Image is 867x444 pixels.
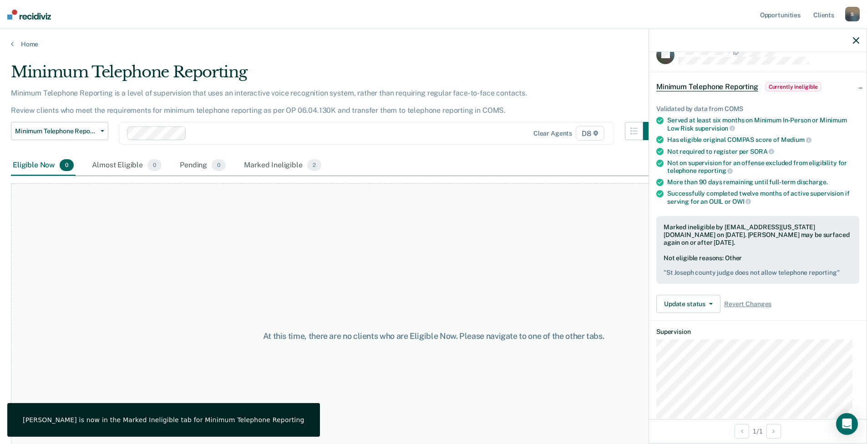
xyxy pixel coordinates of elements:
div: Served at least six months on Minimum In-Person or Minimum Low Risk [667,116,859,132]
span: Minimum Telephone Reporting [15,127,97,135]
div: Eligible Now [11,156,76,176]
span: discharge. [797,178,828,186]
div: Has eligible original COMPAS score of [667,136,859,144]
div: Pending [178,156,228,176]
div: Almost Eligible [90,156,163,176]
button: Next Opportunity [766,424,781,439]
div: Not required to register per [667,147,859,156]
div: 1 / 1 [649,419,867,443]
div: Marked ineligible by [EMAIL_ADDRESS][US_STATE][DOMAIN_NAME] on [DATE]. [PERSON_NAME] may be surfa... [664,223,852,246]
span: 0 [60,159,74,171]
div: Minimum Telephone ReportingCurrently ineligible [649,72,867,101]
div: At this time, there are no clients who are Eligible Now. Please navigate to one of the other tabs. [223,331,645,341]
button: Previous Opportunity [735,424,749,439]
p: Minimum Telephone Reporting is a level of supervision that uses an interactive voice recognition ... [11,89,527,115]
span: supervision [695,125,735,132]
div: Successfully completed twelve months of active supervision if serving for an OUIL or [667,190,859,205]
div: Validated by data from COMS [656,105,859,113]
span: Revert Changes [724,300,771,308]
span: Currently ineligible [766,82,821,91]
span: Minimum Telephone Reporting [656,82,758,91]
span: reporting [698,167,733,174]
span: SORA [750,148,774,155]
span: 0 [212,159,226,171]
span: 2 [307,159,321,171]
span: Medium [781,136,811,143]
span: D8 [576,126,604,141]
a: Home [11,40,856,48]
pre: " St Joseph county judge does not allow telephone reporting " [664,269,852,277]
button: Update status [656,295,720,313]
div: Clear agents [533,130,572,137]
div: S [845,7,860,21]
div: Minimum Telephone Reporting [11,63,661,89]
span: OWI [732,198,751,205]
div: Not eligible reasons: Other [664,254,852,277]
span: 0 [147,159,162,171]
div: Marked Ineligible [242,156,323,176]
div: Open Intercom Messenger [836,413,858,435]
dt: Supervision [656,328,859,336]
div: [PERSON_NAME] is now in the Marked Ineligible tab for Minimum Telephone Reporting [23,416,304,424]
div: More than 90 days remaining until full-term [667,178,859,186]
img: Recidiviz [7,10,51,20]
div: Not on supervision for an offense excluded from eligibility for telephone [667,159,859,175]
